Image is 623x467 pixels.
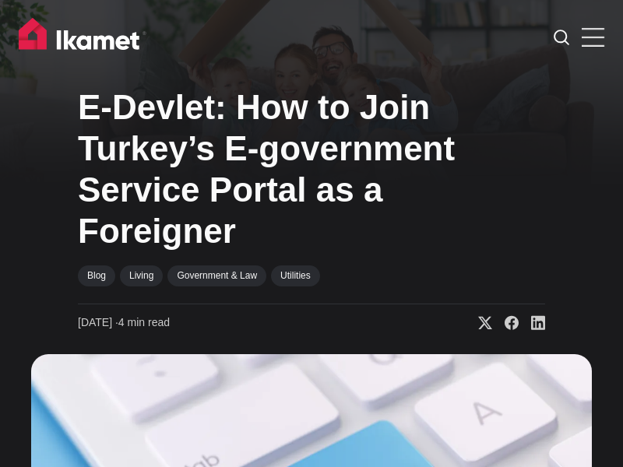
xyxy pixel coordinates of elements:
h1: E-Devlet: How to Join Turkey’s E-government Service Portal as a Foreigner [78,87,545,251]
a: Government & Law [167,265,266,286]
time: 4 min read [78,315,170,331]
img: Ikamet home [19,18,146,57]
a: Utilities [271,265,320,286]
a: Share on Linkedin [519,315,545,331]
a: Share on X [466,315,492,331]
span: [DATE] ∙ [78,316,118,328]
a: Living [120,265,163,286]
a: Share on Facebook [492,315,519,331]
a: Blog [78,265,115,286]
